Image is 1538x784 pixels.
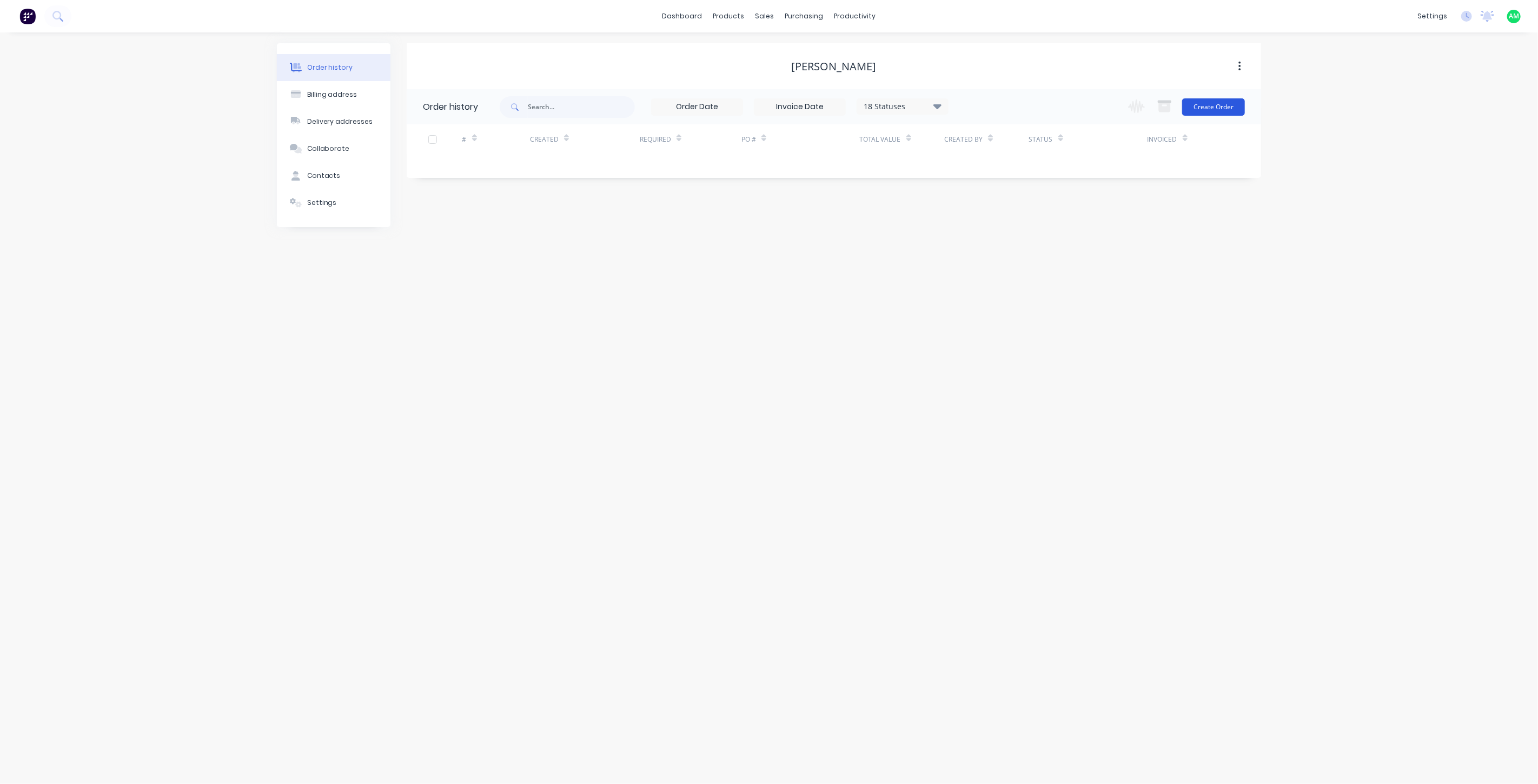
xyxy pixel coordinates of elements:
[277,189,390,216] button: Settings
[307,198,337,208] div: Settings
[944,124,1029,154] div: Created By
[277,108,390,135] button: Delivery addresses
[792,60,877,73] div: [PERSON_NAME]
[860,135,901,144] div: Total Value
[780,8,829,24] div: purchasing
[528,96,635,118] input: Search...
[1182,98,1245,116] button: Create Order
[277,81,390,108] button: Billing address
[1029,135,1053,144] div: Status
[829,8,881,24] div: productivity
[860,124,944,154] div: Total Value
[1509,11,1519,21] span: AM
[741,124,860,154] div: PO #
[640,124,741,154] div: Required
[741,135,756,144] div: PO #
[307,171,341,181] div: Contacts
[857,101,948,112] div: 18 Statuses
[1148,124,1215,154] div: Invoiced
[307,90,357,99] div: Billing address
[530,135,559,144] div: Created
[652,99,743,115] input: Order Date
[944,135,983,144] div: Created By
[708,8,750,24] div: products
[277,135,390,162] button: Collaborate
[462,124,530,154] div: #
[19,8,36,24] img: Factory
[754,99,845,115] input: Invoice Date
[307,63,353,72] div: Order history
[277,54,390,81] button: Order history
[750,8,780,24] div: sales
[1148,135,1177,144] div: Invoiced
[657,8,708,24] a: dashboard
[1412,8,1453,24] div: settings
[1029,124,1148,154] div: Status
[423,101,478,114] div: Order history
[640,135,671,144] div: Required
[307,144,350,154] div: Collaborate
[462,135,467,144] div: #
[277,162,390,189] button: Contacts
[307,117,373,127] div: Delivery addresses
[530,124,640,154] div: Created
